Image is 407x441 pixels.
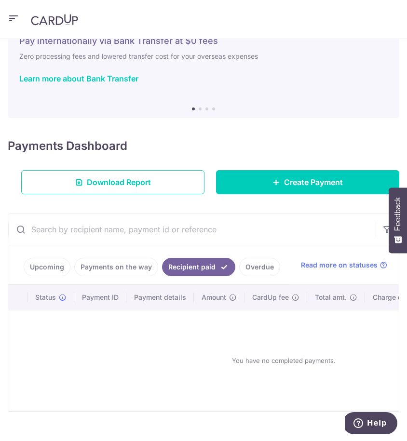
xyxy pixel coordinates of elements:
[393,197,402,231] span: Feedback
[252,293,289,302] span: CardUp fee
[202,293,226,302] span: Amount
[345,412,397,436] iframe: Opens a widget where you can find more information
[301,260,387,270] a: Read more on statuses
[19,51,388,62] h6: Zero processing fees and lowered transfer cost for your overseas expenses
[8,137,127,155] h4: Payments Dashboard
[74,258,158,276] a: Payments on the way
[87,176,151,188] span: Download Report
[301,260,378,270] span: Read more on statuses
[21,170,204,194] a: Download Report
[19,74,138,83] a: Learn more about Bank Transfer
[8,214,376,245] input: Search by recipient name, payment id or reference
[162,258,235,276] a: Recipient paid
[315,293,347,302] span: Total amt.
[126,285,194,310] th: Payment details
[31,14,78,26] img: CardUp
[216,170,399,194] a: Create Payment
[19,35,388,47] h5: Pay internationally via Bank Transfer at $0 fees
[74,285,126,310] th: Payment ID
[389,187,407,253] button: Feedback - Show survey
[284,176,343,188] span: Create Payment
[35,293,56,302] span: Status
[24,258,70,276] a: Upcoming
[239,258,280,276] a: Overdue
